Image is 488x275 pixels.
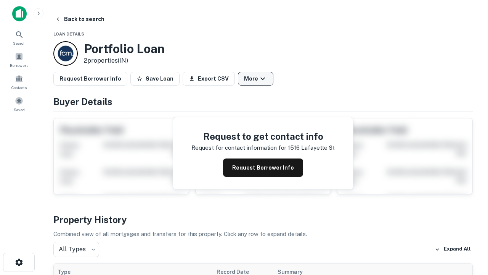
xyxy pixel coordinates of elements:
button: Save Loan [130,72,180,86]
iframe: Chat Widget [450,214,488,251]
button: More [238,72,273,86]
h4: Request to get contact info [191,129,335,143]
a: Search [2,27,36,48]
h4: Buyer Details [53,95,473,108]
h3: Portfolio Loan [84,42,165,56]
a: Contacts [2,71,36,92]
span: Saved [14,107,25,113]
p: Combined view of all mortgages and transfers for this property. Click any row to expand details. [53,230,473,239]
a: Borrowers [2,49,36,70]
button: Request Borrower Info [53,72,127,86]
a: Saved [2,94,36,114]
span: Contacts [11,84,27,91]
p: 1516 lafayette st [288,143,335,152]
span: Loan Details [53,32,84,36]
button: Request Borrower Info [223,159,303,177]
span: Search [13,40,26,46]
p: Request for contact information for [191,143,286,152]
h4: Property History [53,213,473,226]
button: Export CSV [183,72,235,86]
button: Expand All [433,244,473,255]
p: 2 properties (IN) [84,56,165,65]
button: Back to search [52,12,108,26]
img: capitalize-icon.png [12,6,27,21]
div: All Types [53,242,99,257]
span: Borrowers [10,62,28,68]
